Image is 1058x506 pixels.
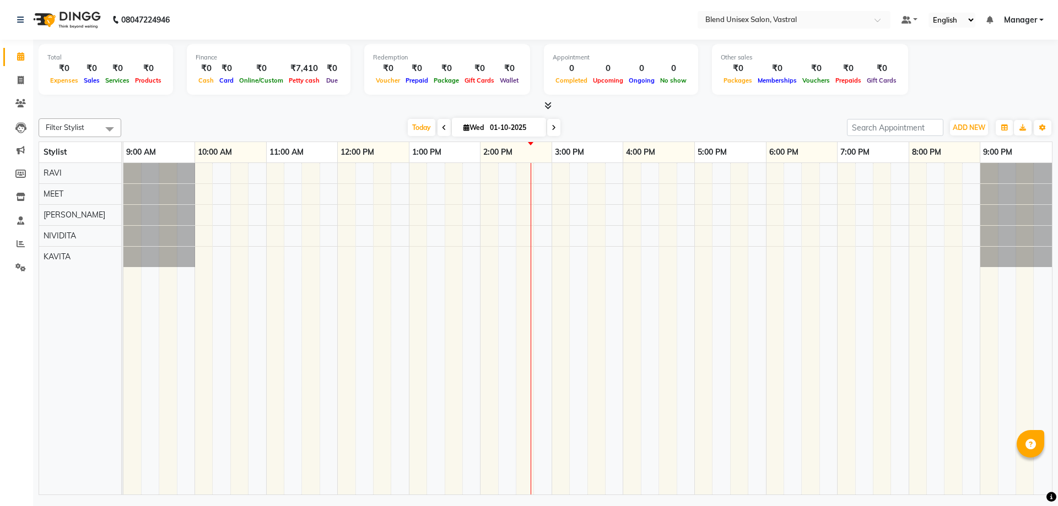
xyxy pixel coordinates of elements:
[1004,14,1037,26] span: Manager
[403,62,431,75] div: ₹0
[461,123,487,132] span: Wed
[373,77,403,84] span: Voucher
[755,77,800,84] span: Memberships
[102,62,132,75] div: ₹0
[44,210,105,220] span: [PERSON_NAME]
[81,62,102,75] div: ₹0
[46,123,84,132] span: Filter Stylist
[373,62,403,75] div: ₹0
[950,120,988,135] button: ADD NEW
[980,144,1015,160] a: 9:00 PM
[553,77,590,84] span: Completed
[102,77,132,84] span: Services
[431,62,462,75] div: ₹0
[217,62,236,75] div: ₹0
[626,77,657,84] span: Ongoing
[44,252,71,262] span: KAVITA
[286,62,322,75] div: ₹7,410
[909,144,944,160] a: 8:00 PM
[1012,462,1047,495] iframe: chat widget
[123,144,159,160] a: 9:00 AM
[431,77,462,84] span: Package
[338,144,377,160] a: 12:00 PM
[721,62,755,75] div: ₹0
[833,77,864,84] span: Prepaids
[47,77,81,84] span: Expenses
[236,77,286,84] span: Online/Custom
[847,119,943,136] input: Search Appointment
[408,119,435,136] span: Today
[462,77,497,84] span: Gift Cards
[590,77,626,84] span: Upcoming
[552,144,587,160] a: 3:00 PM
[267,144,306,160] a: 11:00 AM
[47,62,81,75] div: ₹0
[286,77,322,84] span: Petty cash
[755,62,800,75] div: ₹0
[626,62,657,75] div: 0
[44,231,76,241] span: NIVIDITA
[833,62,864,75] div: ₹0
[403,77,431,84] span: Prepaid
[323,77,341,84] span: Due
[195,144,235,160] a: 10:00 AM
[44,168,62,178] span: RAVI
[553,62,590,75] div: 0
[487,119,542,136] input: 2025-10-01
[81,77,102,84] span: Sales
[864,62,899,75] div: ₹0
[373,53,521,62] div: Redemption
[236,62,286,75] div: ₹0
[553,53,689,62] div: Appointment
[590,62,626,75] div: 0
[132,77,164,84] span: Products
[196,77,217,84] span: Cash
[121,4,170,35] b: 08047224946
[800,62,833,75] div: ₹0
[196,62,217,75] div: ₹0
[838,144,872,160] a: 7:00 PM
[196,53,342,62] div: Finance
[132,62,164,75] div: ₹0
[44,147,67,157] span: Stylist
[497,77,521,84] span: Wallet
[322,62,342,75] div: ₹0
[721,77,755,84] span: Packages
[409,144,444,160] a: 1:00 PM
[44,189,63,199] span: MEET
[721,53,899,62] div: Other sales
[953,123,985,132] span: ADD NEW
[47,53,164,62] div: Total
[217,77,236,84] span: Card
[800,77,833,84] span: Vouchers
[657,77,689,84] span: No show
[497,62,521,75] div: ₹0
[864,77,899,84] span: Gift Cards
[462,62,497,75] div: ₹0
[28,4,104,35] img: logo
[481,144,515,160] a: 2:00 PM
[657,62,689,75] div: 0
[766,144,801,160] a: 6:00 PM
[623,144,658,160] a: 4:00 PM
[695,144,730,160] a: 5:00 PM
